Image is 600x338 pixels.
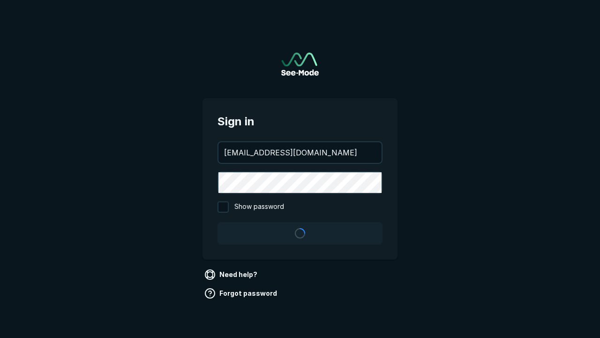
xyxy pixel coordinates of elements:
img: See-Mode Logo [281,53,319,76]
input: your@email.com [218,142,382,163]
span: Show password [234,201,284,213]
a: Go to sign in [281,53,319,76]
span: Sign in [217,113,382,130]
a: Forgot password [202,286,281,301]
a: Need help? [202,267,261,282]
